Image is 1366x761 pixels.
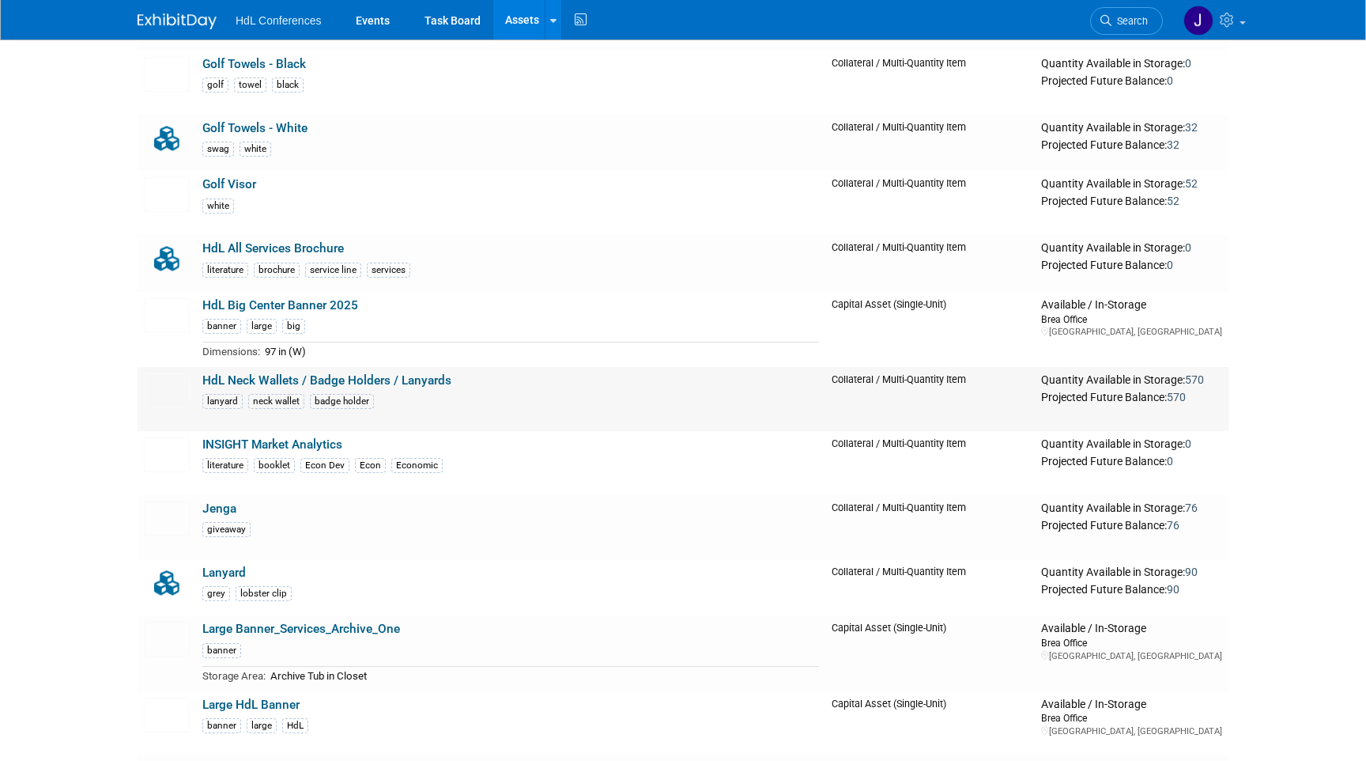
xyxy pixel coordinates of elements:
[202,319,241,334] div: banner
[1167,138,1179,151] span: 32
[1041,177,1222,191] div: Quantity Available in Storage:
[1041,71,1222,89] div: Projected Future Balance:
[138,13,217,29] img: ExhibitDay
[202,718,241,733] div: banner
[282,319,305,334] div: big
[248,394,304,409] div: neck wallet
[1041,650,1222,662] div: [GEOGRAPHIC_DATA], [GEOGRAPHIC_DATA]
[144,121,190,156] img: Collateral-Icon-2.png
[1041,135,1222,153] div: Projected Future Balance:
[202,394,243,409] div: lanyard
[202,522,251,537] div: giveaway
[202,670,266,682] span: Storage Area:
[825,292,1035,367] td: Capital Asset (Single-Unit)
[144,566,190,600] img: Collateral-Icon-2.png
[1041,711,1222,725] div: Brea Office
[1041,241,1222,256] div: Quantity Available in Storage:
[202,241,344,256] a: HdL All Services Brochure
[1041,698,1222,712] div: Available / In-Storage
[1167,455,1173,468] span: 0
[825,431,1035,495] td: Collateral / Multi-Quantity Item
[1185,437,1191,450] span: 0
[825,615,1035,691] td: Capital Asset (Single-Unit)
[202,566,246,580] a: Lanyard
[202,643,241,658] div: banner
[367,263,410,278] div: services
[202,57,306,71] a: Golf Towels - Black
[202,502,236,516] a: Jenga
[1041,636,1222,649] div: Brea Office
[1167,519,1179,532] span: 76
[1041,312,1222,326] div: Brea Office
[1183,6,1213,36] img: Johnny Nguyen
[1041,452,1222,469] div: Projected Future Balance:
[240,142,271,157] div: white
[202,298,358,312] a: HdL Big Center Banner 2025
[1185,373,1204,386] span: 570
[1041,437,1222,452] div: Quantity Available in Storage:
[266,666,819,684] td: Archive Tub in Closet
[202,622,400,636] a: Large Banner_Services_Archive_One
[265,346,306,358] span: 97 in (W)
[391,458,443,473] div: Economic
[825,367,1035,431] td: Collateral / Multi-Quantity Item
[1041,326,1222,338] div: [GEOGRAPHIC_DATA], [GEOGRAPHIC_DATA]
[1111,15,1148,27] span: Search
[282,718,308,733] div: HdL
[1041,57,1222,71] div: Quantity Available in Storage:
[247,319,277,334] div: large
[202,586,230,601] div: grey
[1167,583,1179,596] span: 90
[1167,259,1173,271] span: 0
[310,394,374,409] div: badge holder
[236,14,321,27] span: HdL Conferences
[234,78,266,93] div: towel
[1041,121,1222,135] div: Quantity Available in Storage:
[825,691,1035,755] td: Capital Asset (Single-Unit)
[1041,622,1222,636] div: Available / In-Storage
[1185,121,1198,134] span: 32
[202,373,451,388] a: HdL Neck Wallets / Badge Holders / Lanyards
[1185,566,1198,578] span: 90
[1185,241,1191,254] span: 0
[202,78,228,93] div: golf
[825,559,1035,616] td: Collateral / Multi-Quantity Item
[202,199,234,214] div: white
[1167,74,1173,87] span: 0
[1041,502,1222,516] div: Quantity Available in Storage:
[202,343,260,361] td: Dimensions:
[1041,191,1222,209] div: Projected Future Balance:
[1041,725,1222,737] div: [GEOGRAPHIC_DATA], [GEOGRAPHIC_DATA]
[825,495,1035,559] td: Collateral / Multi-Quantity Item
[1041,516,1222,533] div: Projected Future Balance:
[1041,256,1222,273] div: Projected Future Balance:
[1185,177,1198,190] span: 52
[825,235,1035,292] td: Collateral / Multi-Quantity Item
[1167,195,1179,207] span: 52
[1041,566,1222,580] div: Quantity Available in Storage:
[825,51,1035,115] td: Collateral / Multi-Quantity Item
[355,458,386,473] div: Econ
[305,263,361,278] div: service line
[1185,502,1198,514] span: 76
[1041,580,1222,597] div: Projected Future Balance:
[1185,57,1191,70] span: 0
[272,78,304,93] div: black
[202,437,342,452] a: INSIGHT Market Analytics
[254,458,295,473] div: booklet
[202,142,234,157] div: swag
[300,458,349,473] div: Econ Dev
[202,458,248,473] div: literature
[202,698,300,712] a: Large HdL Banner
[1041,373,1222,388] div: Quantity Available in Storage:
[202,263,248,278] div: literature
[825,171,1035,235] td: Collateral / Multi-Quantity Item
[144,241,190,276] img: Collateral-Icon-2.png
[1090,7,1163,35] a: Search
[1041,298,1222,312] div: Available / In-Storage
[247,718,277,733] div: large
[202,177,256,191] a: Golf Visor
[202,121,308,135] a: Golf Towels - White
[254,263,300,278] div: brochure
[1167,391,1186,403] span: 570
